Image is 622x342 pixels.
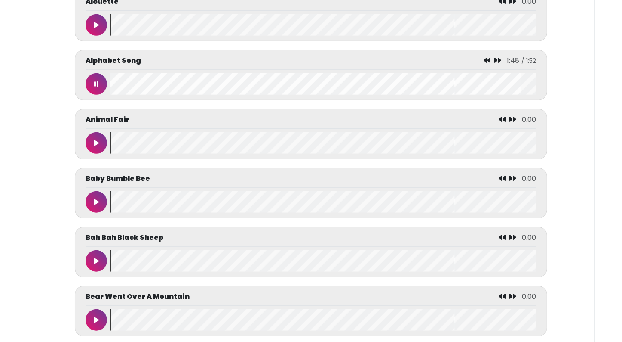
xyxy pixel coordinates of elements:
p: Baby Bumble Bee [86,174,150,184]
p: Bear Went Over A Mountain [86,292,190,302]
span: 0.00 [522,115,536,124]
p: Alphabet Song [86,56,141,66]
span: 0.00 [522,292,536,302]
span: / 1:52 [522,56,536,65]
span: 0.00 [522,174,536,183]
span: 0.00 [522,233,536,243]
p: Bah Bah Black Sheep [86,233,163,243]
span: 1:48 [507,56,520,65]
p: Animal Fair [86,115,129,125]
